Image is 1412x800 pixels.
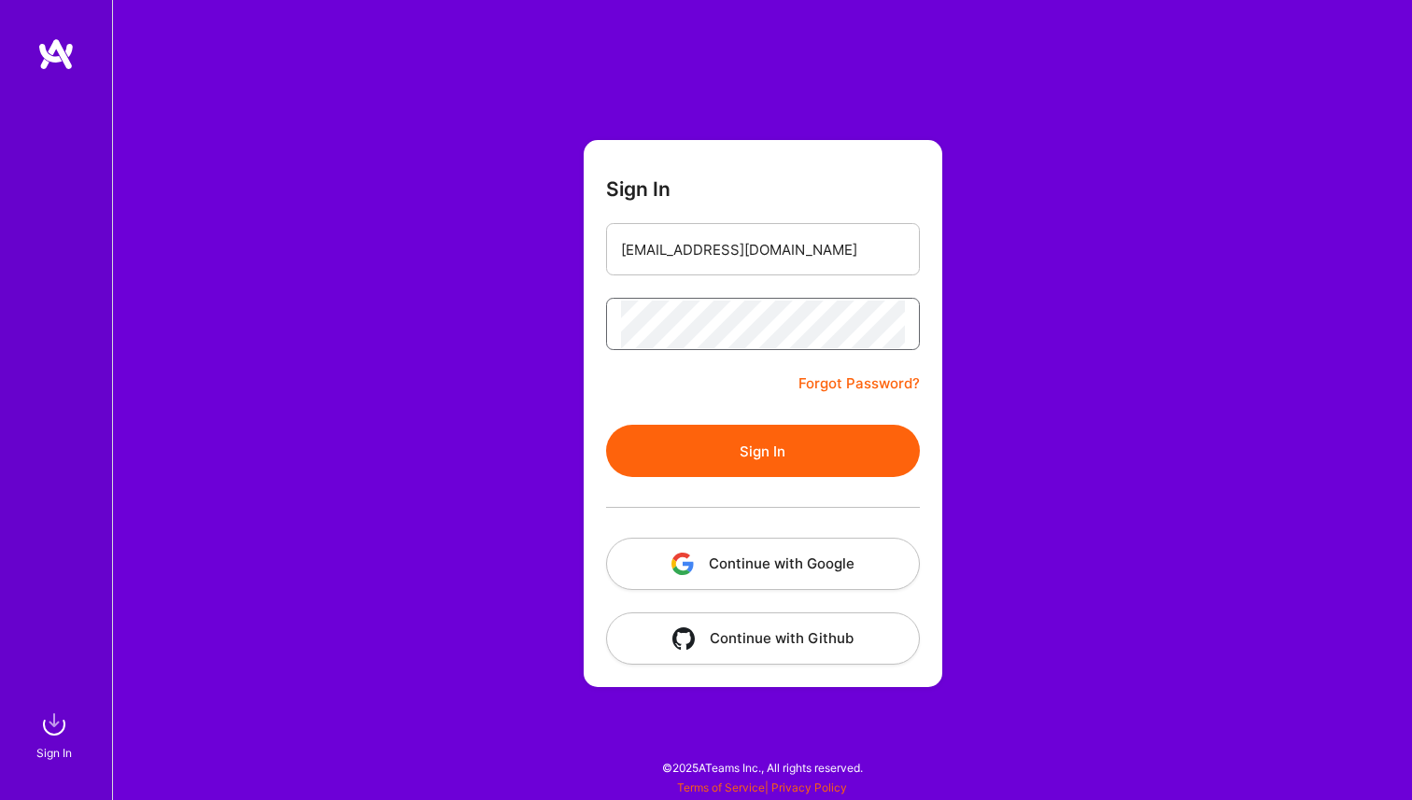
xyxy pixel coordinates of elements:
[606,612,920,665] button: Continue with Github
[39,706,73,763] a: sign inSign In
[677,780,765,794] a: Terms of Service
[606,177,671,201] h3: Sign In
[112,744,1412,791] div: © 2025 ATeams Inc., All rights reserved.
[672,627,695,650] img: icon
[37,37,75,71] img: logo
[671,553,694,575] img: icon
[36,743,72,763] div: Sign In
[798,372,920,395] a: Forgot Password?
[677,780,847,794] span: |
[606,538,920,590] button: Continue with Google
[771,780,847,794] a: Privacy Policy
[35,706,73,743] img: sign in
[606,425,920,477] button: Sign In
[621,226,905,274] input: Email...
